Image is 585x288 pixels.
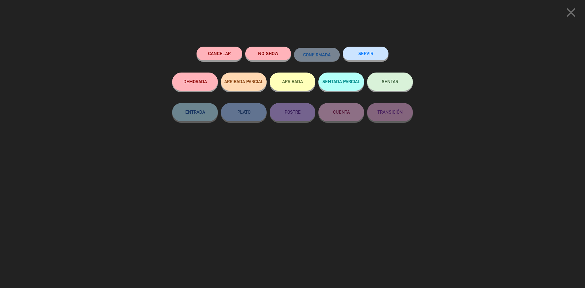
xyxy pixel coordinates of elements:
button: SERVIR [343,47,388,60]
button: SENTAR [367,73,413,91]
button: ENTRADA [172,103,218,121]
button: DEMORADA [172,73,218,91]
button: ARRIBADA [270,73,315,91]
button: close [562,5,580,23]
button: SENTADA PARCIAL [318,73,364,91]
button: TRANSICIÓN [367,103,413,121]
button: ARRIBADA PARCIAL [221,73,267,91]
button: CONFIRMADA [294,48,340,62]
i: close [563,5,579,20]
button: NO-SHOW [245,47,291,60]
button: Cancelar [197,47,242,60]
button: PLATO [221,103,267,121]
button: CUENTA [318,103,364,121]
span: ARRIBADA PARCIAL [224,79,264,84]
span: SENTAR [382,79,398,84]
button: POSTRE [270,103,315,121]
span: CONFIRMADA [303,52,331,57]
